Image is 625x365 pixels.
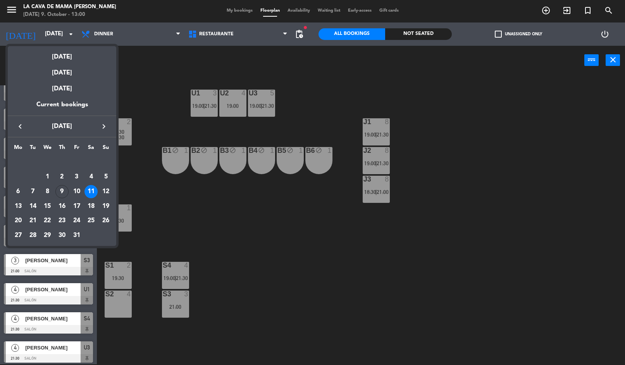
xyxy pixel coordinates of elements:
div: 31 [70,229,83,242]
td: October 26, 2025 [98,214,113,228]
div: 8 [41,185,54,198]
td: October 10, 2025 [69,184,84,199]
td: October 25, 2025 [84,214,99,228]
div: 9 [55,185,69,198]
td: October 14, 2025 [26,199,40,214]
div: 13 [12,200,25,213]
div: 10 [70,185,83,198]
div: 22 [41,215,54,228]
div: 16 [55,200,69,213]
td: October 17, 2025 [69,199,84,214]
td: October 7, 2025 [26,184,40,199]
td: October 21, 2025 [26,214,40,228]
div: 19 [99,200,112,213]
th: Wednesday [40,143,55,155]
td: October 18, 2025 [84,199,99,214]
th: Thursday [55,143,69,155]
td: October 24, 2025 [69,214,84,228]
td: October 2, 2025 [55,170,69,185]
i: keyboard_arrow_left [15,122,25,131]
th: Saturday [84,143,99,155]
div: 6 [12,185,25,198]
td: October 28, 2025 [26,228,40,243]
td: October 8, 2025 [40,184,55,199]
div: 24 [70,215,83,228]
th: Tuesday [26,143,40,155]
div: 11 [84,185,98,198]
th: Monday [11,143,26,155]
div: 23 [55,215,69,228]
div: 25 [84,215,98,228]
div: 20 [12,215,25,228]
div: 3 [70,170,83,183]
div: 29 [41,229,54,242]
div: [DATE] [8,62,116,78]
td: October 16, 2025 [55,199,69,214]
div: 18 [84,200,98,213]
div: 26 [99,215,112,228]
div: 30 [55,229,69,242]
td: October 12, 2025 [98,184,113,199]
td: October 6, 2025 [11,184,26,199]
td: October 13, 2025 [11,199,26,214]
td: October 29, 2025 [40,228,55,243]
span: [DATE] [27,121,97,131]
i: keyboard_arrow_right [99,122,108,131]
div: [DATE] [8,46,116,62]
div: 2 [55,170,69,183]
td: October 31, 2025 [69,228,84,243]
td: October 3, 2025 [69,170,84,185]
td: October 5, 2025 [98,170,113,185]
div: 5 [99,170,112,183]
td: October 9, 2025 [55,184,69,199]
div: 4 [84,170,98,183]
th: Sunday [98,143,113,155]
div: 28 [26,229,40,242]
td: October 19, 2025 [98,199,113,214]
td: October 27, 2025 [11,228,26,243]
div: 7 [26,185,40,198]
td: OCT [11,155,113,170]
td: October 30, 2025 [55,228,69,243]
td: October 15, 2025 [40,199,55,214]
td: October 22, 2025 [40,214,55,228]
td: October 4, 2025 [84,170,99,185]
div: 14 [26,200,40,213]
td: October 11, 2025 [84,184,99,199]
div: Current bookings [8,100,116,116]
div: 15 [41,200,54,213]
td: October 23, 2025 [55,214,69,228]
td: October 20, 2025 [11,214,26,228]
button: keyboard_arrow_right [97,121,111,131]
div: 21 [26,215,40,228]
td: October 1, 2025 [40,170,55,185]
button: keyboard_arrow_left [13,121,27,131]
div: 1 [41,170,54,183]
div: 12 [99,185,112,198]
div: 17 [70,200,83,213]
th: Friday [69,143,84,155]
div: [DATE] [8,78,116,100]
div: 27 [12,229,25,242]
